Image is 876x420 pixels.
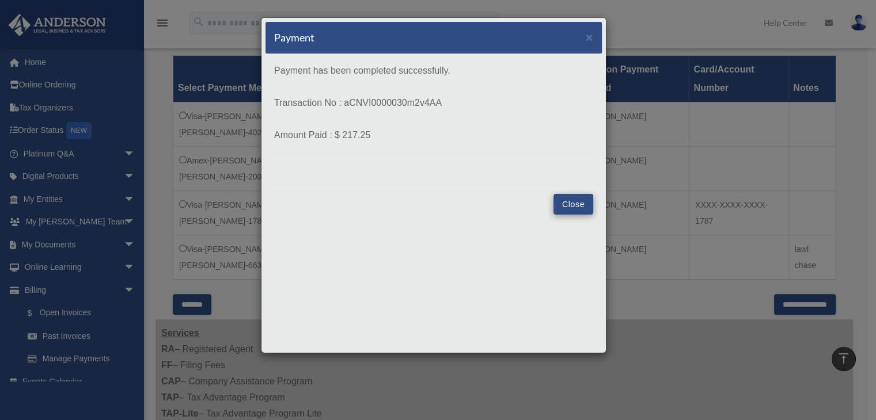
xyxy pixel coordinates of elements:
[274,63,593,79] p: Payment has been completed successfully.
[586,31,593,43] button: Close
[274,30,314,45] h5: Payment
[274,127,593,143] p: Amount Paid : $ 217.25
[586,30,593,44] span: ×
[553,194,593,215] button: Close
[274,95,593,111] p: Transaction No : aCNVI0000030m2v4AA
